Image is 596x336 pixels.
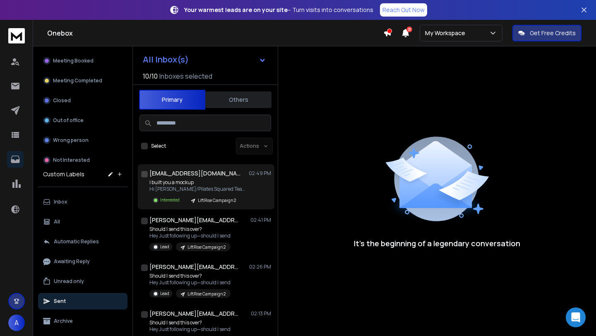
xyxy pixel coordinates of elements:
[139,90,205,110] button: Primary
[53,157,90,163] p: Not Interested
[38,132,127,149] button: Wrong person
[151,143,166,149] label: Select
[566,307,586,327] div: Open Intercom Messenger
[249,264,271,270] p: 02:26 PM
[149,273,231,279] p: Should I send this over?
[198,197,236,204] p: LiftRise Campaign 2
[184,6,373,14] p: – Turn visits into conversations
[382,6,425,14] p: Reach Out Now
[136,51,273,68] button: All Inbox(s)
[149,310,240,318] h1: [PERSON_NAME][EMAIL_ADDRESS][DOMAIN_NAME]
[149,263,240,271] h1: [PERSON_NAME][EMAIL_ADDRESS][DOMAIN_NAME]
[38,233,127,250] button: Automatic Replies
[54,199,67,205] p: Inbox
[54,258,90,265] p: Awaiting Reply
[53,117,84,124] p: Out of office
[38,313,127,329] button: Archive
[149,186,249,192] p: Hi [PERSON_NAME]/Pilates Squared Team, I actually
[380,3,427,17] a: Reach Out Now
[184,6,288,14] strong: Your warmest leads are on your site
[149,179,249,186] p: I built you a mockup
[425,29,469,37] p: My Workspace
[47,28,383,38] h1: Onebox
[38,92,127,109] button: Closed
[53,58,94,64] p: Meeting Booked
[54,278,84,285] p: Unread only
[187,244,226,250] p: LiftRise Campaign 2
[38,214,127,230] button: All
[160,290,169,297] p: Lead
[149,169,240,178] h1: [EMAIL_ADDRESS][DOMAIN_NAME]
[187,291,226,297] p: LiftRise Campaign 2
[54,318,73,324] p: Archive
[38,53,127,69] button: Meeting Booked
[149,319,231,326] p: Should I send this over?
[160,197,180,203] p: Interested
[406,26,412,32] span: 21
[149,279,231,286] p: Hey Just following up—should I send
[54,218,60,225] p: All
[38,72,127,89] button: Meeting Completed
[38,253,127,270] button: Awaiting Reply
[512,25,582,41] button: Get Free Credits
[8,314,25,331] button: A
[143,71,158,81] span: 10 / 10
[159,71,212,81] h3: Inboxes selected
[249,170,271,177] p: 02:49 PM
[43,170,84,178] h3: Custom Labels
[205,91,272,109] button: Others
[354,238,520,249] p: It’s the beginning of a legendary conversation
[38,112,127,129] button: Out of office
[38,152,127,168] button: Not Interested
[149,226,231,233] p: Should I send this over?
[8,28,25,43] img: logo
[54,238,99,245] p: Automatic Replies
[149,326,231,333] p: Hey Just following up—should I send
[53,97,71,104] p: Closed
[149,216,240,224] h1: [PERSON_NAME][EMAIL_ADDRESS][DOMAIN_NAME]
[38,293,127,310] button: Sent
[53,77,102,84] p: Meeting Completed
[38,194,127,210] button: Inbox
[160,244,169,250] p: Lead
[53,137,89,144] p: Wrong person
[250,217,271,223] p: 02:41 PM
[143,55,189,64] h1: All Inbox(s)
[251,310,271,317] p: 02:13 PM
[38,273,127,290] button: Unread only
[54,298,66,305] p: Sent
[530,29,576,37] p: Get Free Credits
[149,233,231,239] p: Hey Just following up—should I send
